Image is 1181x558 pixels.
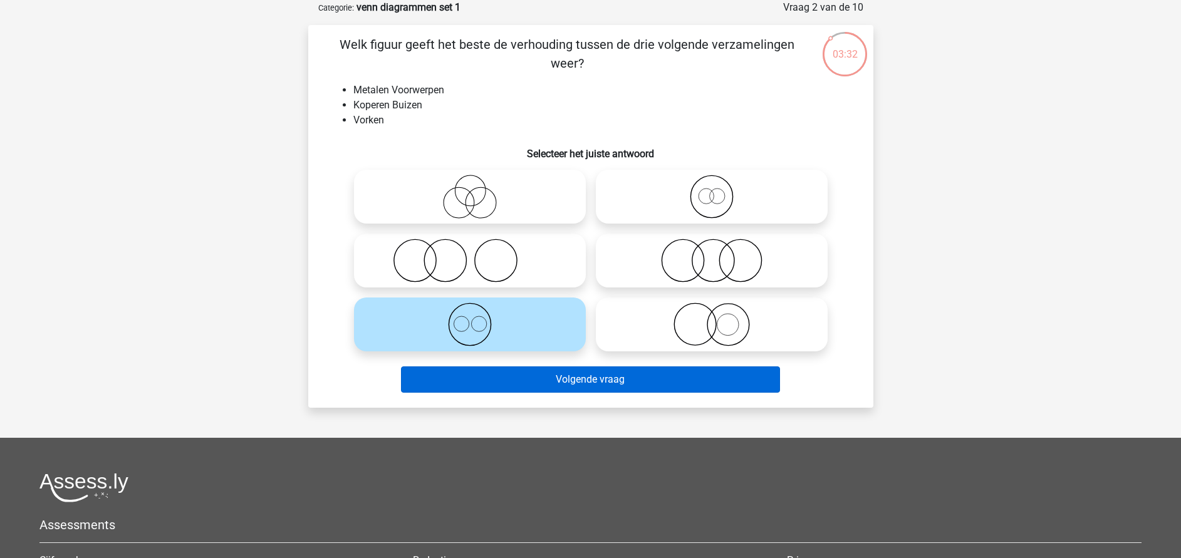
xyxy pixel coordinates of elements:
li: Koperen Buizen [353,98,853,113]
p: Welk figuur geeft het beste de verhouding tussen de drie volgende verzamelingen weer? [328,35,806,73]
button: Volgende vraag [401,366,780,393]
h6: Selecteer het juiste antwoord [328,138,853,160]
img: Assessly logo [39,473,128,502]
li: Metalen Voorwerpen [353,83,853,98]
small: Categorie: [318,3,354,13]
h5: Assessments [39,517,1142,532]
div: 03:32 [821,31,868,62]
li: Vorken [353,113,853,128]
strong: venn diagrammen set 1 [356,1,460,13]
